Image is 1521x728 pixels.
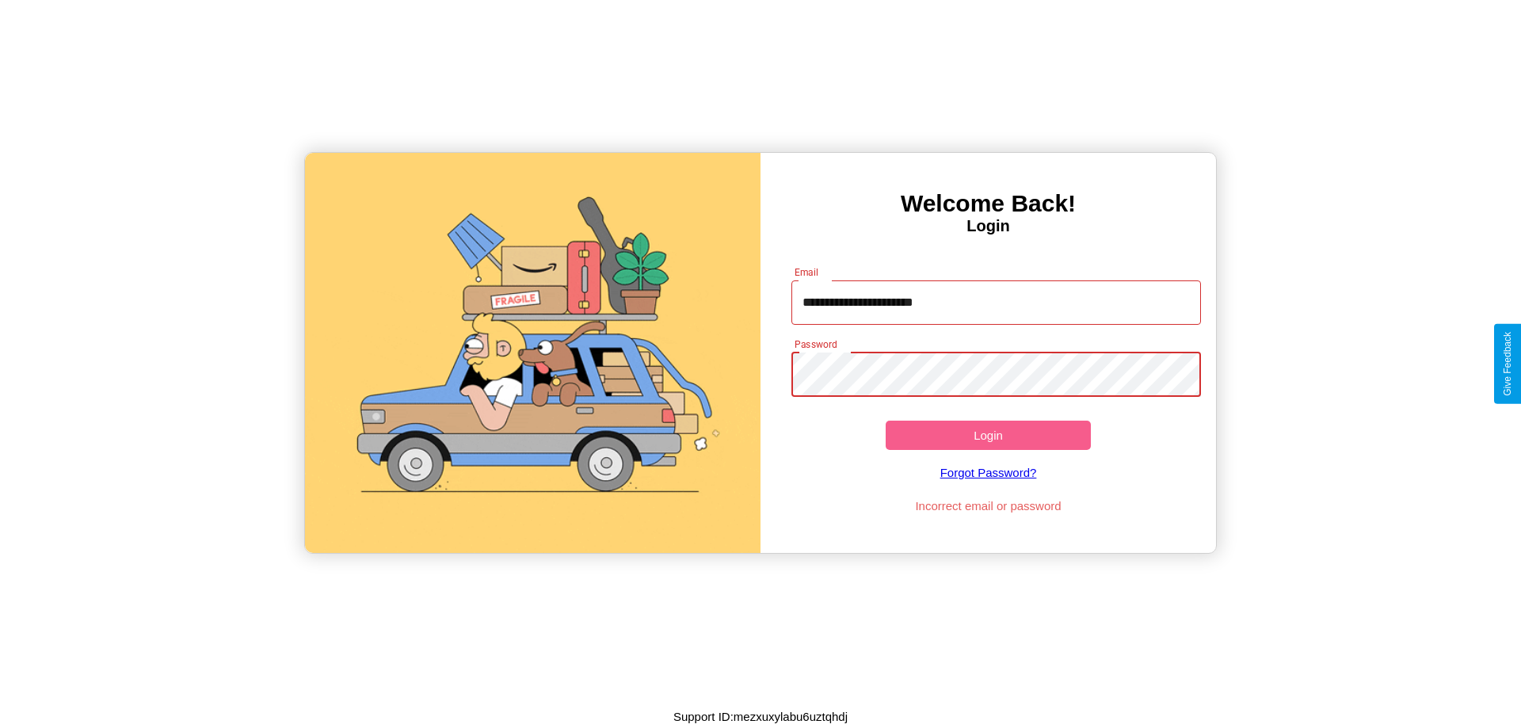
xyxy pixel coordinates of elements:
[886,421,1091,450] button: Login
[783,495,1194,516] p: Incorrect email or password
[795,337,837,351] label: Password
[795,265,819,279] label: Email
[305,153,760,553] img: gif
[760,190,1216,217] h3: Welcome Back!
[783,450,1194,495] a: Forgot Password?
[1502,332,1513,396] div: Give Feedback
[760,217,1216,235] h4: Login
[673,706,848,727] p: Support ID: mezxuxylabu6uztqhdj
